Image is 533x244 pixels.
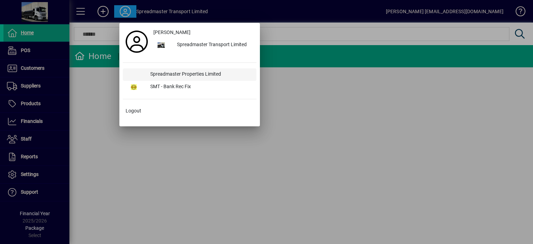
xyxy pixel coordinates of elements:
a: [PERSON_NAME] [151,26,256,39]
button: Spreadmaster Properties Limited [123,68,256,81]
div: Spreadmaster Properties Limited [145,68,256,81]
button: Logout [123,105,256,117]
div: SMT - Bank Rec Fix [145,81,256,93]
a: Profile [123,35,151,48]
div: Spreadmaster Transport Limited [171,39,256,51]
button: Spreadmaster Transport Limited [151,39,256,51]
span: Logout [126,107,141,115]
span: [PERSON_NAME] [153,29,191,36]
button: SMT - Bank Rec Fix [123,81,256,93]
